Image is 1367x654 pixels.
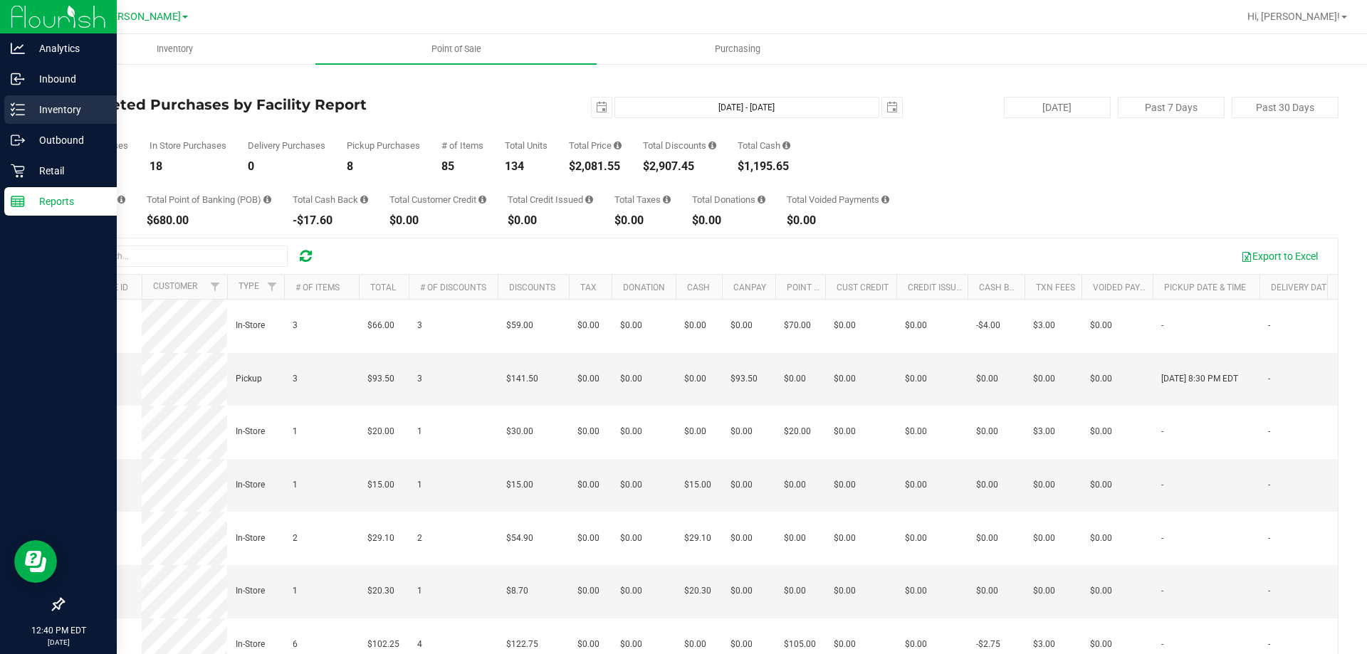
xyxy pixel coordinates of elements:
[236,319,265,332] span: In-Store
[976,372,998,386] span: $0.00
[881,195,889,204] i: Sum of all voided payment transaction amounts, excluding tips and transaction fees, for all purch...
[417,372,422,386] span: 3
[1036,283,1075,292] a: Txn Fees
[347,161,420,172] div: 8
[784,638,816,651] span: $105.00
[1161,425,1163,438] span: -
[614,141,622,150] i: Sum of the total prices of all purchases in the date range.
[293,584,298,598] span: 1
[506,532,533,545] span: $54.90
[506,372,538,386] span: $141.50
[506,319,533,332] span: $59.00
[1268,372,1270,386] span: -
[585,195,593,204] i: Sum of all account credit issued for all refunds from returned purchases in the date range.
[506,584,528,598] span: $8.70
[684,319,706,332] span: $0.00
[11,102,25,117] inline-svg: Inventory
[236,425,265,438] span: In-Store
[577,584,599,598] span: $0.00
[293,638,298,651] span: 6
[74,246,288,267] input: Search...
[150,161,226,172] div: 18
[441,161,483,172] div: 85
[1033,372,1055,386] span: $0.00
[1232,244,1327,268] button: Export to Excel
[1268,478,1270,492] span: -
[367,478,394,492] span: $15.00
[417,638,422,651] span: 4
[758,195,765,204] i: Sum of all round-up-to-next-dollar total price adjustments for all purchases in the date range.
[25,162,110,179] p: Retail
[293,195,368,204] div: Total Cash Back
[577,319,599,332] span: $0.00
[730,425,753,438] span: $0.00
[580,283,597,292] a: Tax
[834,425,856,438] span: $0.00
[367,638,399,651] span: $102.25
[14,540,57,583] iframe: Resource center
[837,283,889,292] a: Cust Credit
[623,283,665,292] a: Donation
[730,584,753,598] span: $0.00
[506,478,533,492] span: $15.00
[25,132,110,149] p: Outbound
[1004,97,1111,118] button: [DATE]
[293,215,368,226] div: -$17.60
[25,193,110,210] p: Reports
[370,283,396,292] a: Total
[25,70,110,88] p: Inbound
[417,478,422,492] span: 1
[1161,478,1163,492] span: -
[315,34,597,64] a: Point of Sale
[784,425,811,438] span: $20.00
[784,478,806,492] span: $0.00
[905,584,927,598] span: $0.00
[236,372,262,386] span: Pickup
[569,161,622,172] div: $2,081.55
[787,283,888,292] a: Point of Banking (POB)
[11,164,25,178] inline-svg: Retail
[782,141,790,150] i: Sum of the successful, non-voided cash payment transactions for all purchases in the date range. ...
[1161,532,1163,545] span: -
[236,532,265,545] span: In-Store
[684,638,706,651] span: $0.00
[34,34,315,64] a: Inventory
[1161,638,1163,651] span: -
[784,584,806,598] span: $0.00
[784,532,806,545] span: $0.00
[643,161,716,172] div: $2,907.45
[592,97,612,117] span: select
[577,425,599,438] span: $0.00
[905,532,927,545] span: $0.00
[1247,11,1340,22] span: Hi, [PERSON_NAME]!
[834,584,856,598] span: $0.00
[248,161,325,172] div: 0
[684,584,711,598] span: $20.30
[1033,425,1055,438] span: $3.00
[147,215,271,226] div: $680.00
[360,195,368,204] i: Sum of the cash-back amounts from rounded-up electronic payments for all purchases in the date ra...
[905,425,927,438] span: $0.00
[417,425,422,438] span: 1
[417,584,422,598] span: 1
[643,141,716,150] div: Total Discounts
[25,101,110,118] p: Inventory
[1033,638,1055,651] span: $3.00
[505,161,548,172] div: 134
[905,319,927,332] span: $0.00
[620,478,642,492] span: $0.00
[1232,97,1339,118] button: Past 30 Days
[730,372,758,386] span: $93.50
[976,319,1000,332] span: -$4.00
[389,215,486,226] div: $0.00
[248,141,325,150] div: Delivery Purchases
[787,195,889,204] div: Total Voided Payments
[1090,532,1112,545] span: $0.00
[687,283,710,292] a: Cash
[6,624,110,637] p: 12:40 PM EDT
[137,43,212,56] span: Inventory
[692,215,765,226] div: $0.00
[976,478,998,492] span: $0.00
[577,478,599,492] span: $0.00
[787,215,889,226] div: $0.00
